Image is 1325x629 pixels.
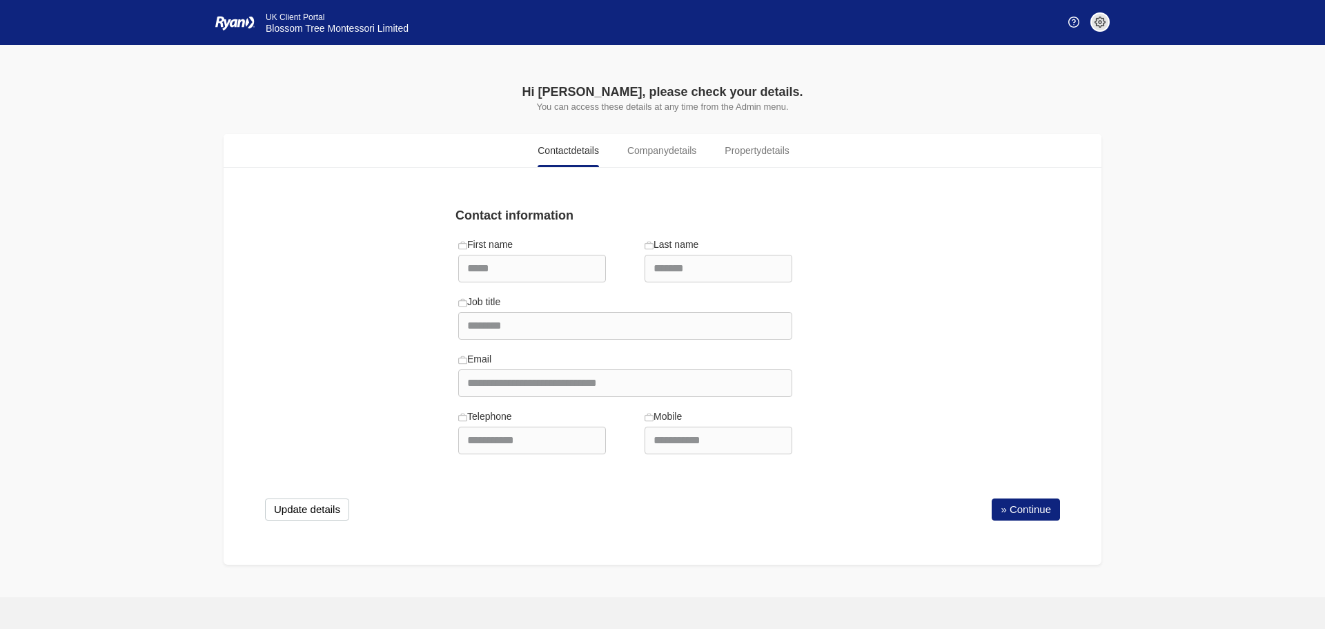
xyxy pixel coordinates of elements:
[616,134,708,167] a: Companydetails
[1095,17,1106,28] img: settings
[373,101,952,112] p: You can access these details at any time from the Admin menu.
[645,238,698,252] label: Last name
[538,144,599,158] span: Contact
[458,295,500,309] label: Job title
[645,409,682,424] label: Mobile
[725,144,789,158] span: Property
[627,144,696,158] span: Company
[713,134,801,167] a: Propertydetails
[1068,17,1079,28] img: Help
[266,12,324,22] span: UK Client Portal
[669,145,696,156] span: details
[265,499,349,521] button: Update details
[266,23,409,34] span: Blossom Tree Montessori Limited
[458,352,491,367] label: Email
[458,409,512,424] label: Telephone
[761,145,789,156] span: details
[373,83,952,101] div: Hi [PERSON_NAME], please check your details.
[571,145,599,156] span: details
[992,499,1060,521] a: » Continue
[526,134,611,167] a: Contactdetails
[458,238,513,252] label: First name
[447,206,803,225] div: Contact information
